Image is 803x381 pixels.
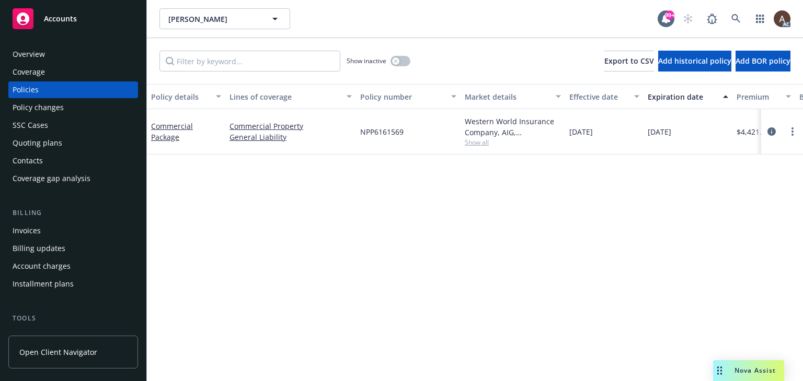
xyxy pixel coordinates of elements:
button: Policy number [356,84,461,109]
a: Search [726,8,747,29]
input: Filter by keyword... [159,51,340,72]
div: Drag to move [713,360,726,381]
a: Installment plans [8,276,138,292]
a: Overview [8,46,138,63]
a: Accounts [8,4,138,33]
span: NPP6161569 [360,126,404,137]
div: Policy number [360,91,445,102]
button: Add historical policy [658,51,731,72]
div: Billing updates [13,240,65,257]
a: SSC Cases [8,117,138,134]
a: Switch app [750,8,771,29]
div: Effective date [569,91,628,102]
div: Policy changes [13,99,64,116]
div: 99+ [665,10,674,20]
div: Tools [8,313,138,324]
a: Contacts [8,152,138,169]
button: Add BOR policy [736,51,790,72]
a: Start snowing [678,8,698,29]
span: Show inactive [347,56,386,65]
button: Nova Assist [713,360,784,381]
button: Premium [732,84,795,109]
a: Quoting plans [8,135,138,151]
button: Expiration date [644,84,732,109]
div: Account charges [13,258,71,275]
button: Policy details [147,84,225,109]
span: Open Client Navigator [19,347,97,358]
button: Effective date [565,84,644,109]
span: $4,421.00 [737,126,770,137]
a: Coverage gap analysis [8,170,138,187]
a: circleInformation [765,125,778,138]
div: Overview [13,46,45,63]
button: Export to CSV [604,51,654,72]
a: Billing updates [8,240,138,257]
span: Export to CSV [604,56,654,66]
span: Accounts [44,15,77,23]
div: Installment plans [13,276,74,292]
button: Market details [461,84,565,109]
a: Commercial Package [151,121,193,142]
a: Invoices [8,222,138,239]
div: Quoting plans [13,135,62,151]
span: [DATE] [569,126,593,137]
div: Market details [465,91,549,102]
a: Report a Bug [702,8,722,29]
span: Show all [465,138,561,147]
span: [PERSON_NAME] [168,14,259,25]
a: Policies [8,81,138,98]
div: Western World Insurance Company, AIG, [PERSON_NAME] & [PERSON_NAME], Inc. [465,116,561,138]
div: Policy details [151,91,210,102]
img: photo [774,10,790,27]
div: SSC Cases [13,117,48,134]
a: Commercial Property [230,121,352,132]
div: Lines of coverage [230,91,340,102]
span: Nova Assist [735,366,776,375]
div: Policies [13,81,39,98]
div: Coverage [13,64,45,80]
div: Contacts [13,152,43,169]
button: Lines of coverage [225,84,356,109]
div: Premium [737,91,779,102]
div: Invoices [13,222,41,239]
a: Policy changes [8,99,138,116]
div: Billing [8,208,138,218]
span: Add historical policy [658,56,731,66]
a: more [786,125,799,138]
div: Expiration date [648,91,717,102]
a: General Liability [230,132,352,142]
a: Coverage [8,64,138,80]
div: Coverage gap analysis [13,170,90,187]
button: [PERSON_NAME] [159,8,290,29]
span: [DATE] [648,126,671,137]
span: Add BOR policy [736,56,790,66]
a: Account charges [8,258,138,275]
